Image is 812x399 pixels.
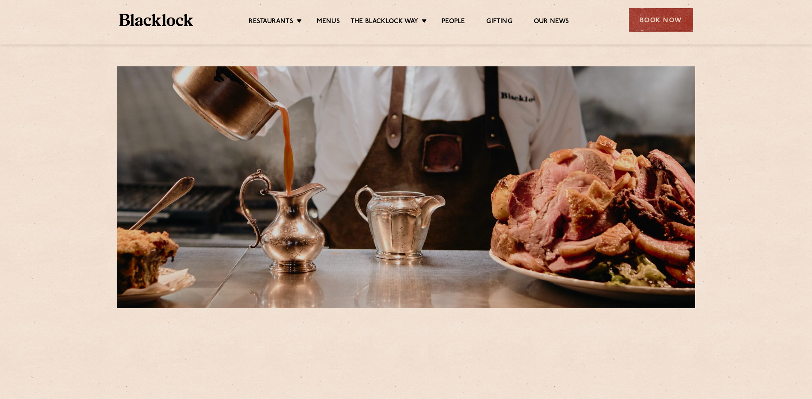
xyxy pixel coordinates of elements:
a: Gifting [486,18,512,27]
a: Restaurants [249,18,293,27]
img: BL_Textured_Logo-footer-cropped.svg [119,14,193,26]
a: People [442,18,465,27]
a: Menus [317,18,340,27]
div: Book Now [629,8,693,32]
a: Our News [534,18,569,27]
a: The Blacklock Way [351,18,418,27]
